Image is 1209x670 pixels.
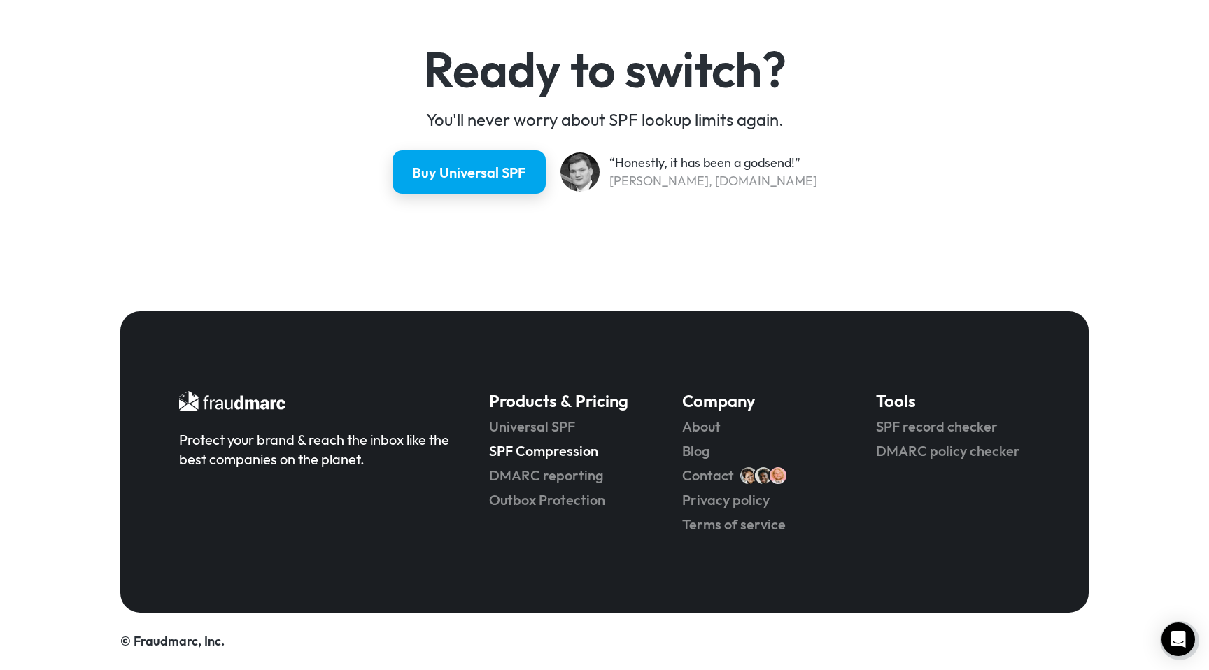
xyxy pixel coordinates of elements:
div: “Honestly, it has been a godsend!” [609,154,817,172]
a: Contact [682,466,734,485]
div: [PERSON_NAME], [DOMAIN_NAME] [609,172,817,190]
h4: Ready to switch? [353,45,856,94]
a: © Fraudmarc, Inc. [120,633,225,649]
a: Buy Universal SPF [393,150,546,194]
div: Open Intercom Messenger [1161,622,1195,656]
a: SPF Compression [489,441,643,461]
h5: Tools [876,390,1030,412]
a: Terms of service [682,515,836,534]
a: DMARC reporting [489,466,643,485]
a: Universal SPF [489,417,643,436]
a: Privacy policy [682,490,836,510]
a: SPF record checker [876,417,1030,436]
a: About [682,417,836,436]
h5: Products & Pricing [489,390,643,412]
h5: Company [682,390,836,412]
div: Buy Universal SPF [412,163,526,183]
a: DMARC policy checker [876,441,1030,461]
a: Blog [682,441,836,461]
a: Outbox Protection [489,490,643,510]
div: You'll never worry about SPF lookup limits again. [353,108,856,131]
div: Protect your brand & reach the inbox like the best companies on the planet. [179,430,450,469]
